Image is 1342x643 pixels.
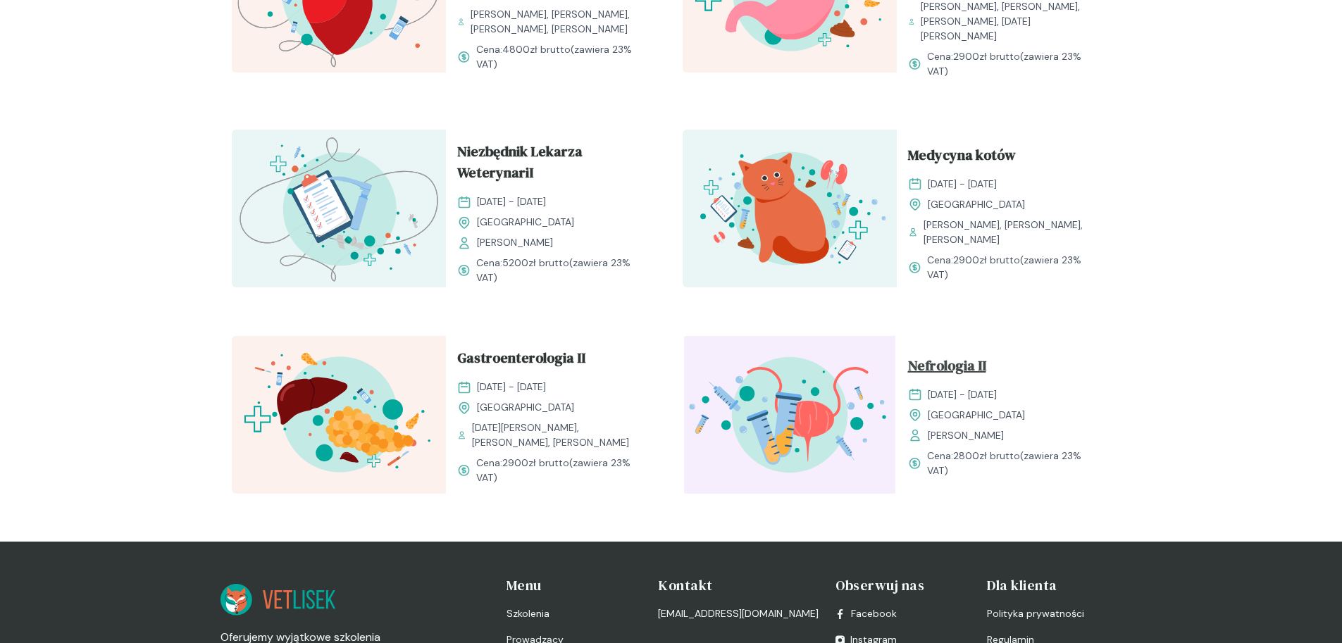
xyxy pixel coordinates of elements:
span: [PERSON_NAME], [PERSON_NAME], [PERSON_NAME] [924,218,1099,247]
span: Medycyna kotów [908,144,1016,171]
span: Szkolenia [507,606,549,621]
span: Cena: (zawiera 23% VAT) [476,256,649,285]
span: Cena: (zawiera 23% VAT) [927,49,1100,79]
span: [DATE] - [DATE] [928,177,997,192]
span: [PERSON_NAME] [928,428,1004,443]
a: Szkolenia [507,606,641,621]
span: [GEOGRAPHIC_DATA] [477,215,574,230]
a: Polityka prywatności [987,606,1122,621]
a: Medycyna kotów [908,144,1100,171]
span: Cena: (zawiera 23% VAT) [476,456,649,485]
span: 2900 zł brutto [953,50,1020,63]
a: Nefrologia II [908,355,1100,382]
a: Niezbędnik Lekarza WeterynariI [457,141,649,189]
span: [DATE] - [DATE] [477,380,546,394]
span: 2800 zł brutto [953,449,1020,462]
span: [GEOGRAPHIC_DATA] [477,400,574,415]
img: ZpgBUh5LeNNTxPrX_Uro_T.svg [683,336,897,494]
h4: Obserwuj nas [835,575,970,595]
span: Nefrologia II [908,355,986,382]
span: Cena: (zawiera 23% VAT) [927,449,1100,478]
h4: Dla klienta [987,575,1122,595]
span: Gastroenterologia II [457,347,585,374]
img: ZxkxEIF3NbkBX8eR_GastroII_T.svg [232,336,446,494]
span: 4800 zł brutto [502,43,571,56]
a: [EMAIL_ADDRESS][DOMAIN_NAME] [658,606,819,621]
span: Polityka prywatności [987,606,1084,621]
span: 2900 zł brutto [502,456,569,469]
span: [PERSON_NAME] [477,235,553,250]
span: [DATE][PERSON_NAME], [PERSON_NAME], [PERSON_NAME] [472,420,649,450]
span: [PERSON_NAME], [PERSON_NAME], [PERSON_NAME], [PERSON_NAME] [471,7,649,37]
h4: Menu [507,575,641,595]
img: aHfQZEMqNJQqH-e8_MedKot_T.svg [683,130,897,287]
a: Facebook [835,606,897,621]
span: Cena: (zawiera 23% VAT) [927,253,1100,282]
span: [DATE] - [DATE] [928,387,997,402]
span: [GEOGRAPHIC_DATA] [928,197,1025,212]
span: [DATE] - [DATE] [477,194,546,209]
span: Cena: (zawiera 23% VAT) [476,42,649,72]
span: 2900 zł brutto [953,254,1020,266]
h4: Kontakt [658,575,819,595]
img: aHe4VUMqNJQqH-M0_ProcMH_T.svg [232,130,446,287]
a: Gastroenterologia II [457,347,649,374]
span: 5200 zł brutto [502,256,569,269]
span: [GEOGRAPHIC_DATA] [928,408,1025,423]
